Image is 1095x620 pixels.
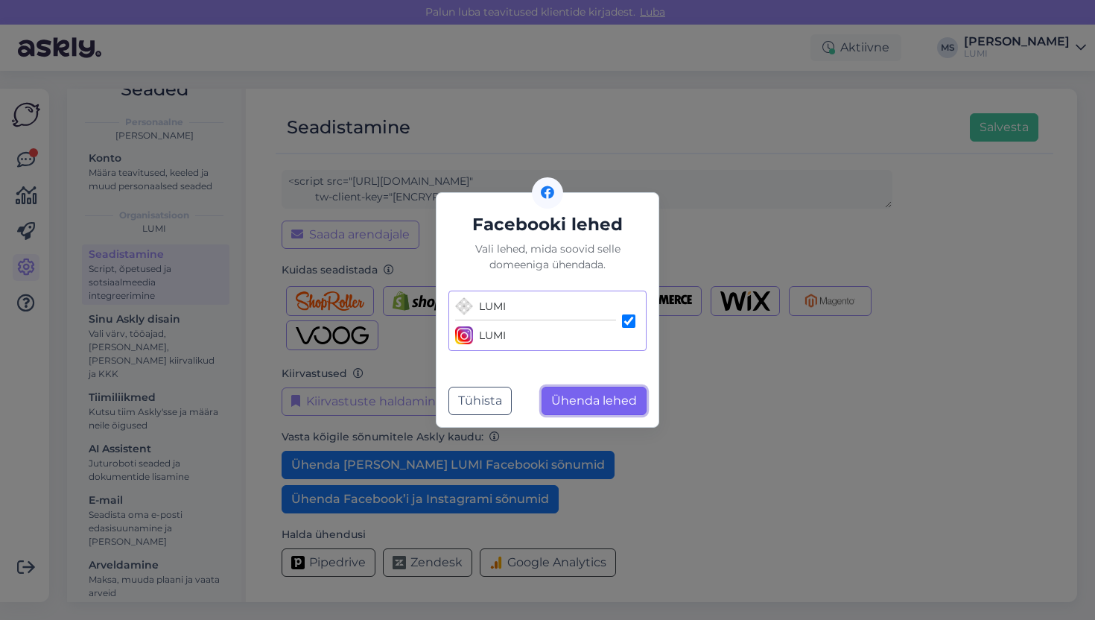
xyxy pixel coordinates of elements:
h5: Facebooki lehed [448,211,647,238]
div: LUMI [479,328,506,344]
button: Tühista [448,387,512,415]
button: Ühenda lehed [542,387,647,415]
input: LUMILUMI [622,314,635,328]
div: LUMI [479,299,506,314]
div: Vali lehed, mida soovid selle domeeniga ühendada. [448,241,647,273]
